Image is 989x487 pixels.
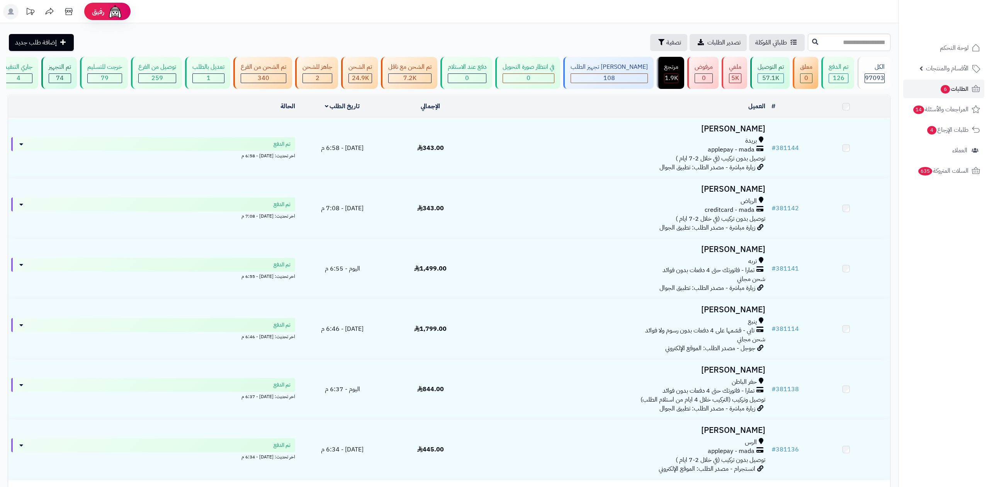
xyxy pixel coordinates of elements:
span: 0 [465,73,469,83]
a: طلبات الإرجاع4 [903,121,984,139]
span: توصيل بدون تركيب (في خلال 2-7 ايام ) [676,455,765,465]
span: 844.00 [417,385,444,394]
span: 2 [316,73,319,83]
span: # [771,385,776,394]
span: الرياض [741,197,757,206]
div: 108 [571,74,647,83]
div: [PERSON_NAME] تجهيز الطلب [571,63,648,72]
span: تم الدفع [274,201,291,208]
div: 2 [303,74,332,83]
div: الكل [865,63,885,72]
span: 1,499.00 [414,264,447,273]
span: # [771,445,776,454]
a: [PERSON_NAME] تجهيز الطلب 108 [562,57,655,89]
div: 1 [193,74,224,83]
span: تصفية [666,38,681,47]
div: اخر تحديث: [DATE] - 6:46 م [11,332,295,340]
span: تمارا - فاتورتك حتى 4 دفعات بدون فوائد [663,266,754,275]
span: 4 [17,73,20,83]
span: توصيل وتركيب (التركيب خلال 4 ايام من استلام الطلب) [641,395,765,404]
span: 0 [702,73,706,83]
div: 259 [139,74,176,83]
a: السلات المتروكة635 [903,162,984,180]
span: 0 [527,73,530,83]
span: 635 [918,167,932,175]
span: # [771,204,776,213]
div: معلق [800,63,812,72]
div: توصيل من الفرع [138,63,176,72]
a: تم الشحن 24.9K [340,57,379,89]
span: شحن مجاني [737,335,765,344]
a: #381138 [771,385,799,394]
a: في انتظار صورة التحويل 0 [494,57,562,89]
div: جاري التنفيذ [4,63,32,72]
div: في انتظار صورة التحويل [503,63,554,72]
span: رفيق [92,7,104,16]
span: تم الدفع [274,261,291,269]
span: # [771,143,776,153]
a: الطلبات6 [903,80,984,98]
span: لوحة التحكم [940,43,969,53]
h3: [PERSON_NAME] [478,305,765,314]
span: المراجعات والأسئلة [913,104,969,115]
span: بريدة [745,136,757,145]
span: 74 [56,73,64,83]
a: الإجمالي [421,102,440,111]
span: اليوم - 6:55 م [325,264,360,273]
div: تم الشحن [348,63,372,72]
span: 1 [207,73,211,83]
span: زيارة مباشرة - مصدر الطلب: تطبيق الجوال [659,163,755,172]
a: لوحة التحكم [903,39,984,57]
span: طلباتي المُوكلة [755,38,787,47]
a: تم الشحن من الفرع 340 [232,57,294,89]
a: خرجت للتسليم 79 [78,57,129,89]
a: معلق 0 [791,57,820,89]
div: 0 [695,74,712,83]
span: انستجرام - مصدر الطلب: الموقع الإلكتروني [659,464,755,473]
a: #381141 [771,264,799,273]
div: مرفوض [695,63,713,72]
span: توصيل بدون تركيب (في خلال 2-7 ايام ) [676,154,765,163]
div: 79 [88,74,122,83]
span: 97093 [865,73,884,83]
div: 24890 [349,74,372,83]
div: دفع عند الاستلام [448,63,486,72]
span: توصيل بدون تركيب (في خلال 2-7 ايام ) [676,214,765,223]
a: #381144 [771,143,799,153]
span: 4 [927,126,936,135]
span: العملاء [952,145,967,156]
h3: [PERSON_NAME] [478,185,765,194]
div: 5005 [729,74,741,83]
span: [DATE] - 6:46 م [321,324,364,334]
div: جاهز للشحن [302,63,332,72]
div: 1854 [664,74,678,83]
div: اخر تحديث: [DATE] - 6:58 م [11,151,295,159]
img: logo-2.png [936,6,982,22]
span: [DATE] - 7:08 م [321,204,364,213]
span: جوجل - مصدر الطلب: الموقع الإلكتروني [665,344,755,353]
div: اخر تحديث: [DATE] - 6:37 م [11,392,295,400]
span: السلات المتروكة [918,165,969,176]
span: 126 [833,73,845,83]
a: تم الشحن مع ناقل 7.2K [379,57,439,89]
a: إضافة طلب جديد [9,34,74,51]
a: مرتجع 1.9K [655,57,686,89]
div: 0 [503,74,554,83]
span: 5K [731,73,739,83]
img: ai-face.png [107,4,123,19]
span: تصدير الطلبات [707,38,741,47]
h3: [PERSON_NAME] [478,366,765,375]
div: تم الشحن من الفرع [241,63,286,72]
a: #381114 [771,324,799,334]
h3: [PERSON_NAME] [478,124,765,133]
span: [DATE] - 6:58 م [321,143,364,153]
a: طلباتي المُوكلة [749,34,805,51]
span: طلبات الإرجاع [926,124,969,135]
a: تم الدفع 126 [820,57,856,89]
span: زيارة مباشرة - مصدر الطلب: تطبيق الجوال [659,283,755,293]
div: مرتجع [664,63,678,72]
a: تم التجهيز 74 [40,57,78,89]
h3: [PERSON_NAME] [478,426,765,435]
a: دفع عند الاستلام 0 [439,57,494,89]
a: # [771,102,775,111]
